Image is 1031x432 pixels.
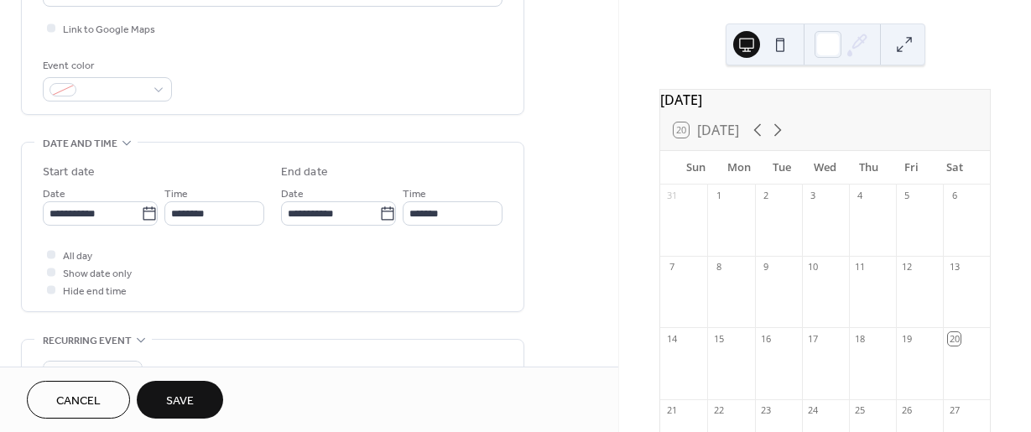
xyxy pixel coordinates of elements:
[137,381,223,419] button: Save
[665,404,678,417] div: 21
[665,332,678,345] div: 14
[854,332,867,345] div: 18
[49,365,112,384] span: Do not repeat
[717,151,761,185] div: Mon
[43,332,132,350] span: Recurring event
[403,185,426,203] span: Time
[760,190,773,202] div: 2
[712,332,725,345] div: 15
[63,265,132,283] span: Show date only
[854,190,867,202] div: 4
[43,57,169,75] div: Event color
[807,332,820,345] div: 17
[760,151,804,185] div: Tue
[43,135,117,153] span: Date and time
[712,261,725,273] div: 8
[854,261,867,273] div: 11
[901,261,914,273] div: 12
[660,90,990,110] div: [DATE]
[712,404,725,417] div: 22
[27,381,130,419] button: Cancel
[846,151,890,185] div: Thu
[807,190,820,202] div: 3
[63,21,155,39] span: Link to Google Maps
[164,185,188,203] span: Time
[665,261,678,273] div: 7
[854,404,867,417] div: 25
[281,164,328,181] div: End date
[43,185,65,203] span: Date
[63,247,92,265] span: All day
[890,151,934,185] div: Fri
[760,261,773,273] div: 9
[712,190,725,202] div: 1
[933,151,976,185] div: Sat
[901,332,914,345] div: 19
[901,404,914,417] div: 26
[56,393,101,410] span: Cancel
[948,332,961,345] div: 20
[166,393,194,410] span: Save
[901,190,914,202] div: 5
[281,185,304,203] span: Date
[674,151,717,185] div: Sun
[760,404,773,417] div: 23
[948,190,961,202] div: 6
[43,164,95,181] div: Start date
[807,404,820,417] div: 24
[948,404,961,417] div: 27
[807,261,820,273] div: 10
[804,151,847,185] div: Wed
[63,283,127,300] span: Hide end time
[665,190,678,202] div: 31
[948,261,961,273] div: 13
[760,332,773,345] div: 16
